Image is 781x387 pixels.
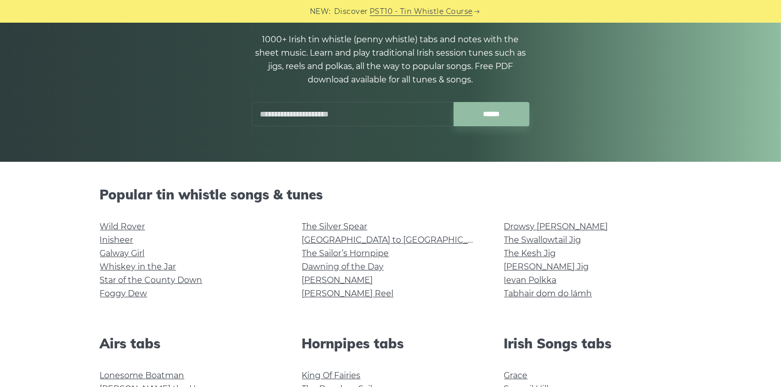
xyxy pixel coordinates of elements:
[302,335,479,351] h2: Hornpipes tabs
[504,275,557,285] a: Ievan Polkka
[310,6,331,18] span: NEW:
[302,275,373,285] a: [PERSON_NAME]
[504,235,581,245] a: The Swallowtail Jig
[100,275,203,285] a: Star of the County Down
[302,248,389,258] a: The Sailor’s Hornpipe
[504,371,528,380] a: Grace
[334,6,368,18] span: Discover
[100,262,176,272] a: Whiskey in the Jar
[100,235,134,245] a: Inisheer
[100,2,682,27] h1: Tin Whistle Tabs & Sheet Music Notes
[302,371,361,380] a: King Of Fairies
[252,33,530,87] p: 1000+ Irish tin whistle (penny whistle) tabs and notes with the sheet music. Learn and play tradi...
[100,289,147,298] a: Foggy Dew
[302,289,394,298] a: [PERSON_NAME] Reel
[100,248,145,258] a: Galway Girl
[504,335,682,351] h2: Irish Songs tabs
[302,222,368,231] a: The Silver Spear
[504,289,592,298] a: Tabhair dom do lámh
[100,187,682,203] h2: Popular tin whistle songs & tunes
[302,235,492,245] a: [GEOGRAPHIC_DATA] to [GEOGRAPHIC_DATA]
[100,335,277,351] h2: Airs tabs
[504,262,589,272] a: [PERSON_NAME] Jig
[504,248,556,258] a: The Kesh Jig
[504,222,608,231] a: Drowsy [PERSON_NAME]
[100,222,145,231] a: Wild Rover
[100,371,185,380] a: Lonesome Boatman
[370,6,473,18] a: PST10 - Tin Whistle Course
[302,262,384,272] a: Dawning of the Day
